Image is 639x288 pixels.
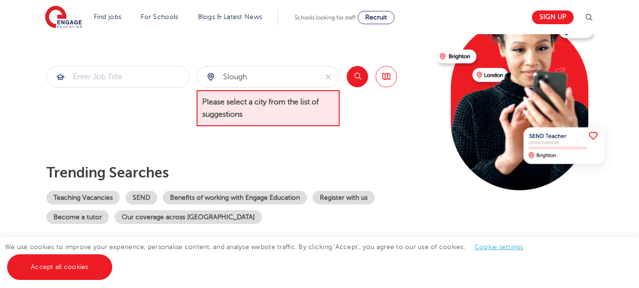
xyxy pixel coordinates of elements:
[46,210,109,224] a: Become a tutor
[532,10,574,24] a: Sign up
[46,191,120,204] a: Teaching Vacancies
[313,191,375,204] a: Register with us
[317,66,339,87] button: Clear
[163,191,307,204] a: Benefits of working with Engage Education
[45,6,82,29] img: Engage Education
[295,14,356,21] span: Schools looking for staff
[347,66,368,87] button: Search
[46,164,429,181] p: Trending searches
[197,66,317,87] input: Submit
[141,13,178,20] a: For Schools
[46,66,189,88] div: Submit
[358,11,395,24] a: Recruit
[115,210,262,224] a: Our coverage across [GEOGRAPHIC_DATA]
[365,14,387,21] span: Recruit
[197,66,340,88] div: Submit
[126,191,157,204] a: SEND
[47,66,189,87] input: Submit
[198,13,262,20] a: Blogs & Latest News
[94,13,122,20] a: Find jobs
[475,243,523,251] a: Cookie settings
[5,243,533,270] span: We use cookies to improve your experience, personalise content, and analyse website traffic. By c...
[197,90,340,127] span: Please select a city from the list of suggestions
[7,254,112,280] a: Accept all cookies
